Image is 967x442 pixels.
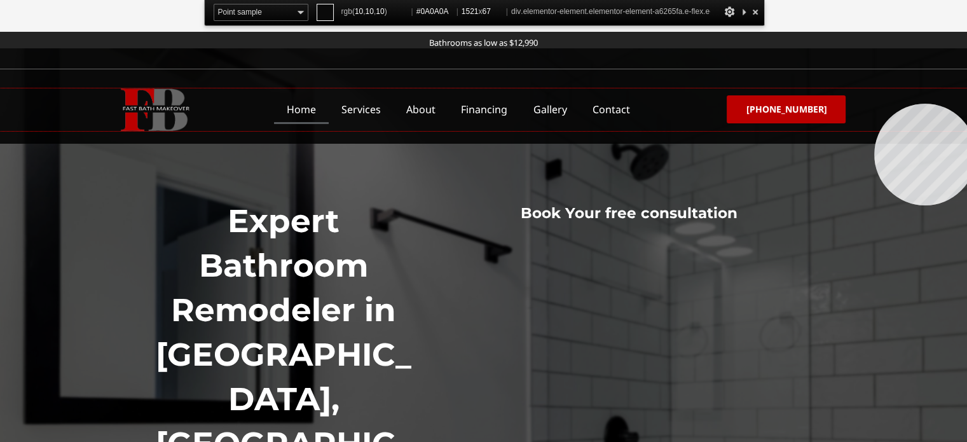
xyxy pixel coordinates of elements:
[511,4,793,20] span: div
[462,4,503,20] span: x
[746,105,826,114] span: [PHONE_NUMBER]
[727,95,846,123] a: [PHONE_NUMBER]
[416,4,453,20] span: #0A0A0A
[341,4,408,20] span: rgb( , , )
[437,204,820,223] h3: Book Your free consultation
[739,4,749,20] div: Collapse This Panel
[394,95,448,124] a: About
[376,7,384,16] span: 10
[121,88,189,131] img: Fast Bath Makeover icon
[462,7,479,16] span: 1521
[579,95,642,124] a: Contact
[448,95,520,124] a: Financing
[456,7,458,16] span: |
[482,7,490,16] span: 67
[506,7,508,16] span: |
[274,95,329,124] a: Home
[411,7,413,16] span: |
[355,7,363,16] span: 10
[724,4,736,20] div: Options
[366,7,374,16] span: 10
[329,95,394,124] a: Services
[520,95,579,124] a: Gallery
[749,4,762,20] div: Close and Stop Picking
[521,7,793,16] span: .elementor-element.elementor-element-a6265fa.e-flex.e-con-boxed.e-con.e-child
